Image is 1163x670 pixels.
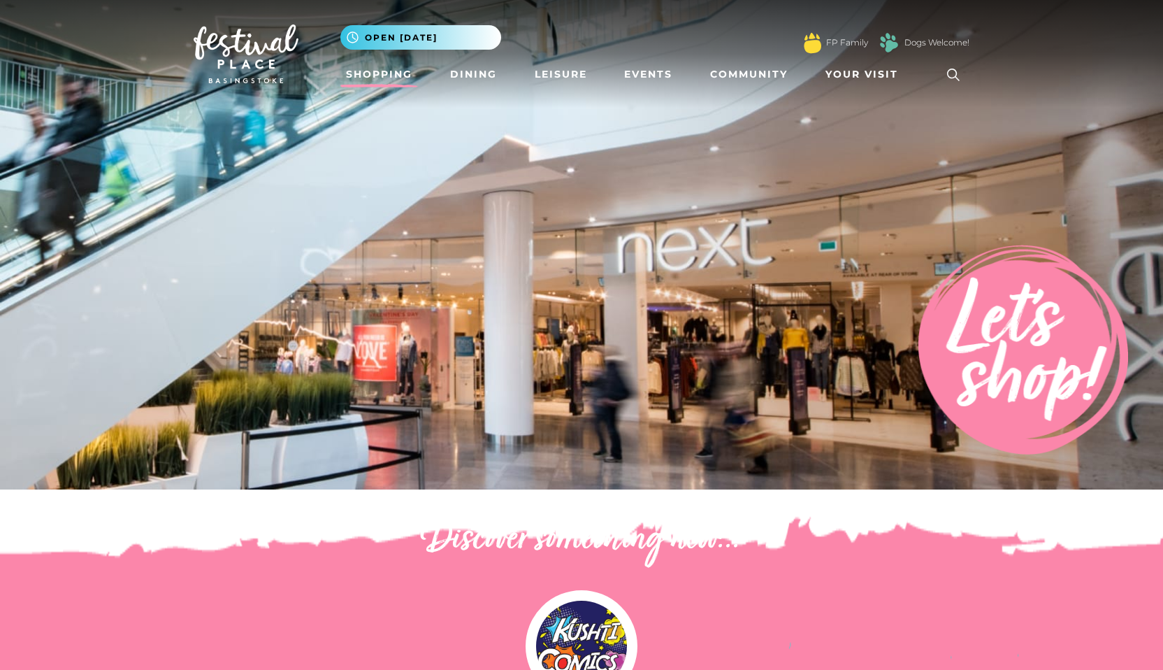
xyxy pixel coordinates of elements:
[529,62,593,87] a: Leisure
[340,62,418,87] a: Shopping
[705,62,793,87] a: Community
[904,36,969,49] a: Dogs Welcome!
[194,24,298,83] img: Festival Place Logo
[194,518,969,562] h2: Discover something new...
[826,36,868,49] a: FP Family
[820,62,911,87] a: Your Visit
[445,62,503,87] a: Dining
[340,25,501,50] button: Open [DATE]
[365,31,438,44] span: Open [DATE]
[619,62,678,87] a: Events
[825,67,898,82] span: Your Visit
